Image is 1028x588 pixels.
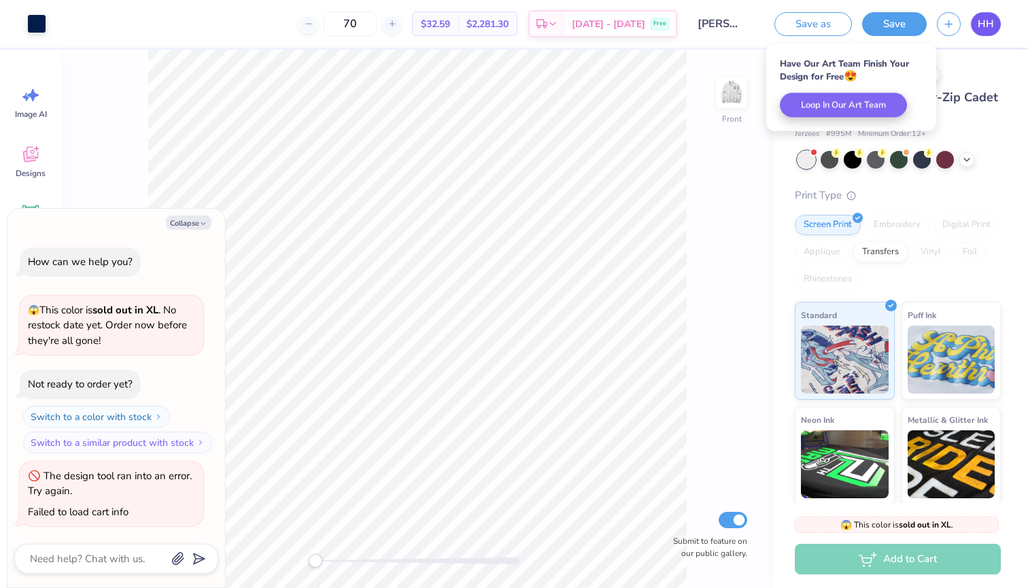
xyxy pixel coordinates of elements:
button: Switch to a similar product with stock [23,432,212,453]
img: Standard [801,326,889,394]
div: Foil [954,242,986,262]
div: Vinyl [912,242,950,262]
div: Embroidery [865,215,929,235]
span: Metallic & Glitter Ink [908,413,988,427]
button: Save as [774,12,852,36]
div: Applique [795,242,849,262]
img: Neon Ink [801,430,889,498]
span: This color is . No restock date yet. Order now before they're all gone! [28,303,187,347]
img: Switch to a similar product with stock [196,438,205,447]
div: Digital Print [933,215,999,235]
span: HH [978,16,994,32]
strong: sold out in XL [92,303,158,317]
img: Switch to a color with stock [154,413,162,421]
span: Designs [16,168,46,179]
img: Front [718,79,745,106]
div: Not ready to order yet? [28,377,133,391]
div: Transfers [853,242,908,262]
div: Have Our Art Team Finish Your Design for Free [780,58,923,83]
span: Neon Ink [801,413,834,427]
span: 😱 [840,519,852,532]
button: Save [862,12,927,36]
span: This color is . [840,519,953,531]
span: $2,281.30 [466,17,509,31]
span: 😍 [844,69,857,84]
img: Puff Ink [908,326,995,394]
label: Submit to feature on our public gallery. [666,535,747,559]
div: How can we help you? [28,255,133,269]
a: HH [971,12,1001,36]
button: Collapse [166,215,211,230]
span: $32.59 [421,17,450,31]
div: Screen Print [795,215,861,235]
input: Untitled Design [687,10,754,37]
div: Front [722,113,742,125]
span: Standard [801,308,837,322]
div: Failed to load cart info [28,505,128,519]
button: Loop In Our Art Team [780,93,907,118]
input: – – [324,12,377,36]
span: Puff Ink [908,308,936,322]
div: The design tool ran into an error. Try again. [28,469,192,498]
div: Rhinestones [795,269,861,290]
span: Free [653,19,666,29]
span: [DATE] - [DATE] [572,17,645,31]
button: Switch to a color with stock [23,406,170,428]
div: Print Type [795,188,1001,203]
div: Accessibility label [309,554,322,568]
img: Metallic & Glitter Ink [908,430,995,498]
span: Image AI [15,109,47,120]
strong: sold out in XL [899,519,951,530]
span: 😱 [28,304,39,317]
